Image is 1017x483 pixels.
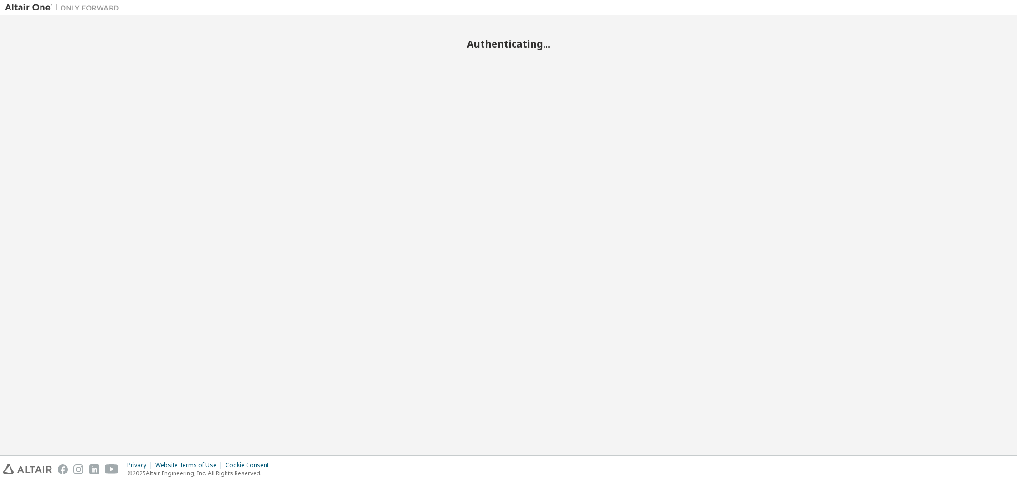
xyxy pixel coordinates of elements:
div: Privacy [127,462,155,469]
img: instagram.svg [73,464,83,474]
h2: Authenticating... [5,38,1012,50]
img: altair_logo.svg [3,464,52,474]
div: Website Terms of Use [155,462,226,469]
p: © 2025 Altair Engineering, Inc. All Rights Reserved. [127,469,275,477]
img: youtube.svg [105,464,119,474]
div: Cookie Consent [226,462,275,469]
img: Altair One [5,3,124,12]
img: facebook.svg [58,464,68,474]
img: linkedin.svg [89,464,99,474]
